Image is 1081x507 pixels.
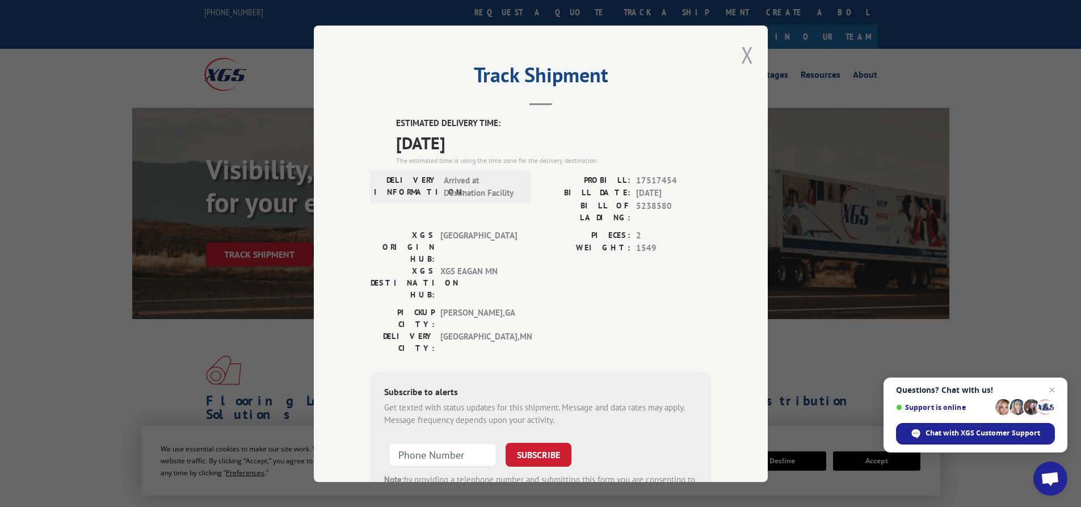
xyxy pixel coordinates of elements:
strong: Note: [384,474,404,484]
label: WEIGHT: [541,242,630,255]
label: PICKUP CITY: [371,306,435,330]
label: DELIVERY INFORMATION: [374,174,438,199]
span: Chat with XGS Customer Support [926,428,1040,438]
label: BILL DATE: [541,187,630,200]
span: 5238580 [636,199,711,223]
label: ESTIMATED DELIVERY TIME: [396,117,711,130]
span: Close chat [1045,383,1059,397]
span: Arrived at Destination Facility [444,174,520,199]
label: BILL OF LADING: [541,199,630,223]
div: Subscribe to alerts [384,384,697,401]
span: 17517454 [636,174,711,187]
span: 1549 [636,242,711,255]
span: [PERSON_NAME] , GA [440,306,517,330]
input: Phone Number [389,442,497,466]
span: [DATE] [396,129,711,155]
div: Open chat [1033,462,1067,496]
span: XGS EAGAN MN [440,265,517,300]
div: Chat with XGS Customer Support [896,423,1055,445]
span: [GEOGRAPHIC_DATA] , MN [440,330,517,354]
span: Support is online [896,403,991,412]
button: SUBSCRIBE [506,442,571,466]
span: [GEOGRAPHIC_DATA] [440,229,517,265]
h2: Track Shipment [371,67,711,89]
span: [DATE] [636,187,711,200]
button: Close modal [741,40,754,70]
label: DELIVERY CITY: [371,330,435,354]
span: 2 [636,229,711,242]
div: The estimated time is using the time zone for the delivery destination. [396,155,711,165]
label: XGS DESTINATION HUB: [371,265,435,300]
label: PIECES: [541,229,630,242]
label: PROBILL: [541,174,630,187]
label: XGS ORIGIN HUB: [371,229,435,265]
span: Questions? Chat with us! [896,386,1055,395]
div: Get texted with status updates for this shipment. Message and data rates may apply. Message frequ... [384,401,697,426]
